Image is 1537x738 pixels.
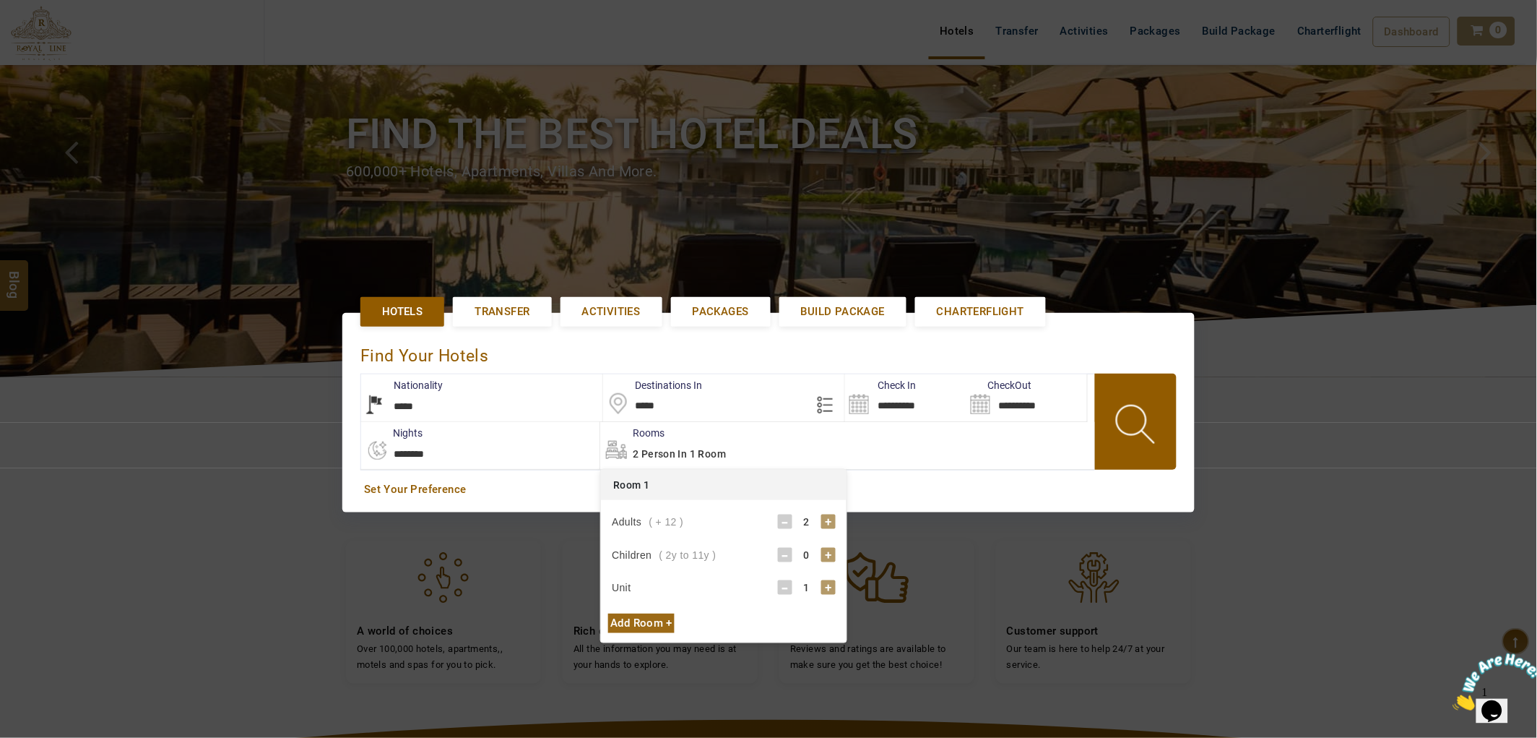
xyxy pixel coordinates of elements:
[801,304,885,319] span: Build Package
[361,378,443,392] label: Nationality
[475,304,529,319] span: Transfer
[693,304,749,319] span: Packages
[792,548,821,562] div: 0
[779,297,906,327] a: Build Package
[364,482,1173,497] a: Set Your Preference
[671,297,771,327] a: Packages
[778,548,792,562] div: -
[382,304,423,319] span: Hotels
[659,549,716,561] span: ( 2y to 11y )
[453,297,551,327] a: Transfer
[915,297,1046,327] a: Charterflight
[612,580,638,595] div: Unit
[633,448,726,460] span: 2 Person in 1 Room
[612,548,716,562] div: Children
[821,515,836,529] div: +
[792,580,821,595] div: 1
[792,515,821,529] div: 2
[560,297,662,327] a: Activities
[603,378,703,392] label: Destinations In
[778,580,792,595] div: -
[649,516,684,528] span: ( + 12 )
[360,331,1177,374] div: Find Your Hotels
[582,304,641,319] span: Activities
[821,548,836,562] div: +
[360,297,444,327] a: Hotels
[966,374,1087,421] input: Search
[6,6,12,18] span: 1
[6,6,95,63] img: Chat attention grabber
[937,304,1024,319] span: Charterflight
[778,515,792,529] div: -
[845,374,966,421] input: Search
[821,580,836,595] div: +
[600,426,664,440] label: Rooms
[1447,648,1537,716] iframe: chat widget
[612,515,683,529] div: Adults
[608,614,675,633] div: Add Room +
[845,378,916,392] label: Check In
[613,479,649,491] span: Room 1
[360,426,423,440] label: nights
[966,378,1032,392] label: CheckOut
